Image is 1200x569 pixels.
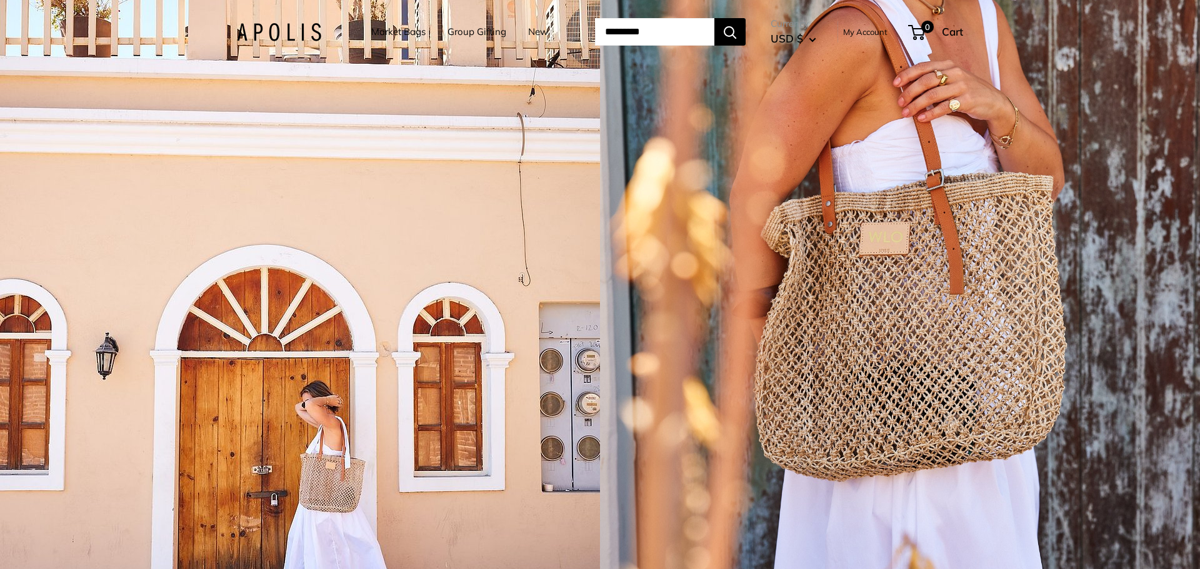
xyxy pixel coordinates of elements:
span: Cart [942,25,963,38]
img: Apolis [237,23,321,41]
button: USD $ [771,29,816,49]
button: Search [714,18,746,46]
a: New [528,23,548,41]
a: Market Bags [371,23,426,41]
span: USD $ [771,32,803,45]
a: My Account [843,24,887,39]
input: Search... [595,18,714,46]
a: 0 Cart [909,22,963,42]
a: Group Gifting [447,23,506,41]
span: 0 [921,21,934,33]
span: Currency [771,15,816,32]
